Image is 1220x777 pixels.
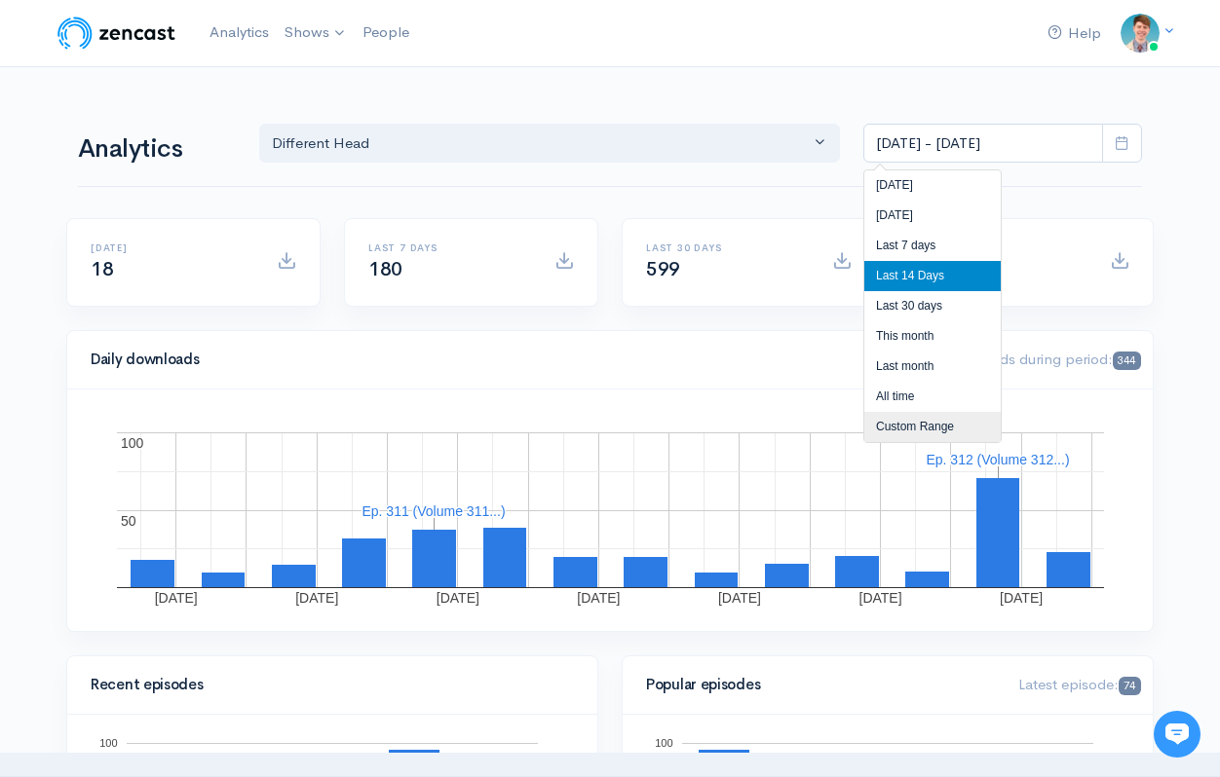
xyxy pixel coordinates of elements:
span: 180 [368,257,402,281]
text: [DATE] [437,590,479,606]
h4: Popular episodes [646,677,995,693]
svg: A chart. [91,413,1129,608]
text: 100 [99,737,117,749]
h4: Recent episodes [91,677,562,693]
img: ZenCast Logo [55,14,178,53]
li: Custom Range [864,412,1001,442]
iframe: gist-messenger-bubble-iframe [1154,711,1201,758]
div: Different Head [272,132,810,155]
span: Downloads during period: [939,350,1141,368]
span: 599 [646,257,680,281]
a: Help [1040,13,1109,55]
li: Last 7 days [864,231,1001,261]
text: [DATE] [295,590,338,606]
li: Last 14 Days [864,261,1001,291]
text: [DATE] [577,590,620,606]
text: Ep. 311 [396,751,433,762]
h4: Daily downloads [91,351,916,368]
text: Ep. 311 [705,751,743,762]
text: [DATE] [718,590,761,606]
h6: [DATE] [91,242,253,253]
text: 50 [121,513,136,529]
text: [DATE] [155,590,198,606]
p: Find an answer quickly [26,334,363,357]
h6: All time [924,242,1087,253]
text: [DATE] [859,590,902,606]
span: Latest episode: [1018,675,1141,693]
span: New conversation [126,270,234,285]
img: ... [1121,14,1160,53]
li: This month [864,321,1001,351]
h1: Analytics [78,135,236,164]
span: 18 [91,257,113,281]
span: 74 [1119,677,1141,695]
input: Search articles [57,366,348,405]
a: Shows [277,12,355,55]
text: [DATE] [1000,590,1043,606]
input: analytics date range selector [863,124,1103,164]
h2: Just let us know if you need anything and we'll be happy to help! 🙂 [29,129,361,223]
span: 344 [1113,351,1141,370]
text: Ep. 312 (Volume 312...) [926,452,1069,467]
text: 100 [655,737,672,749]
li: All time [864,382,1001,412]
li: Last month [864,351,1001,382]
a: People [355,12,417,54]
button: New conversation [30,258,360,297]
li: Last 30 days [864,291,1001,321]
li: [DATE] [864,201,1001,231]
text: 100 [121,435,144,451]
li: [DATE] [864,170,1001,201]
h1: Hi 👋 [29,94,361,126]
button: Different Head [259,124,840,164]
a: Analytics [202,12,277,54]
text: Ep. 311 (Volume 311...) [362,503,505,519]
h6: Last 30 days [646,242,809,253]
h6: Last 7 days [368,242,531,253]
